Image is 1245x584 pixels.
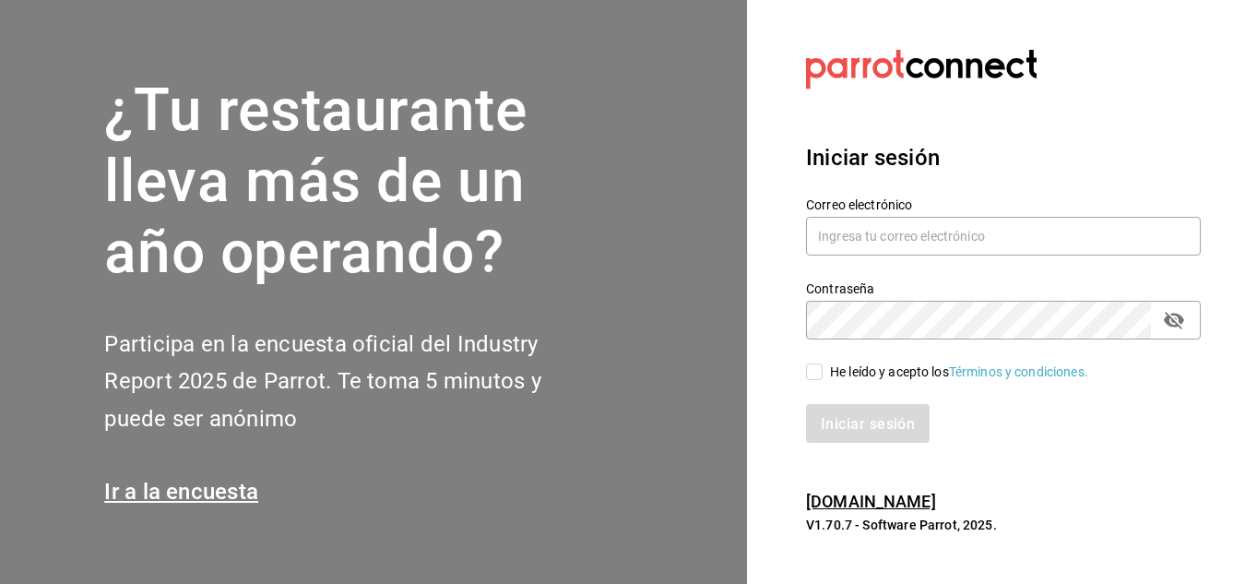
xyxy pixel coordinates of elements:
a: [DOMAIN_NAME] [806,492,936,511]
input: Ingresa tu correo electrónico [806,217,1201,256]
a: Términos y condiciones. [949,364,1088,379]
a: Ir a la encuesta [104,479,258,505]
font: Iniciar sesión [806,145,940,171]
font: V1.70.7 - Software Parrot, 2025. [806,518,997,532]
font: Correo electrónico [806,197,912,212]
font: Contraseña [806,281,874,296]
font: He leído y acepto los [830,364,949,379]
font: Participa en la encuesta oficial del Industry Report 2025 de Parrot. Te toma 5 minutos y puede se... [104,331,540,433]
font: ¿Tu restaurante lleva más de un año operando? [104,76,527,287]
button: campo de contraseña [1158,304,1190,336]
